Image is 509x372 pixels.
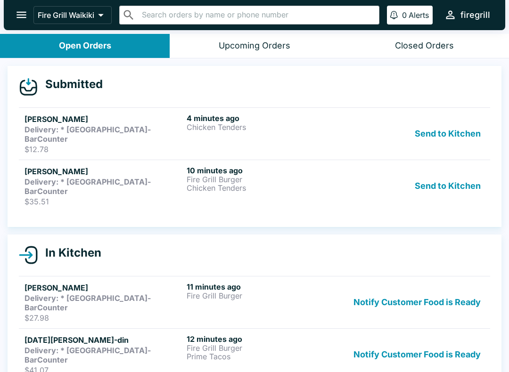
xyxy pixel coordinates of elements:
[187,282,345,291] h6: 11 minutes ago
[411,113,484,154] button: Send to Kitchen
[187,175,345,184] p: Fire Grill Burger
[187,291,345,300] p: Fire Grill Burger
[440,5,494,25] button: firegrill
[139,8,375,22] input: Search orders by name or phone number
[187,184,345,192] p: Chicken Tenders
[25,125,151,144] strong: Delivery: * [GEOGRAPHIC_DATA]-BarCounter
[25,282,183,293] h5: [PERSON_NAME]
[187,123,345,131] p: Chicken Tenders
[25,293,151,312] strong: Delivery: * [GEOGRAPHIC_DATA]-BarCounter
[38,246,101,260] h4: In Kitchen
[350,282,484,323] button: Notify Customer Food is Ready
[25,166,183,177] h5: [PERSON_NAME]
[187,334,345,344] h6: 12 minutes ago
[25,197,183,206] p: $35.51
[460,9,490,21] div: firegrill
[25,113,183,125] h5: [PERSON_NAME]
[219,40,290,51] div: Upcoming Orders
[402,10,407,20] p: 0
[38,77,103,91] h4: Submitted
[9,3,33,27] button: open drawer
[59,40,111,51] div: Open Orders
[411,166,484,206] button: Send to Kitchen
[25,346,151,364] strong: Delivery: * [GEOGRAPHIC_DATA]-BarCounter
[25,177,151,196] strong: Delivery: * [GEOGRAPHIC_DATA]-BarCounter
[395,40,454,51] div: Closed Orders
[187,344,345,352] p: Fire Grill Burger
[25,334,183,346] h5: [DATE][PERSON_NAME]-din
[187,166,345,175] h6: 10 minutes ago
[187,352,345,361] p: Prime Tacos
[19,276,490,328] a: [PERSON_NAME]Delivery: * [GEOGRAPHIC_DATA]-BarCounter$27.9811 minutes agoFire Grill BurgerNotify ...
[187,113,345,123] h6: 4 minutes ago
[19,107,490,160] a: [PERSON_NAME]Delivery: * [GEOGRAPHIC_DATA]-BarCounter$12.784 minutes agoChicken TendersSend to Ki...
[409,10,429,20] p: Alerts
[19,160,490,212] a: [PERSON_NAME]Delivery: * [GEOGRAPHIC_DATA]-BarCounter$35.5110 minutes agoFire Grill BurgerChicken...
[25,313,183,323] p: $27.98
[25,145,183,154] p: $12.78
[38,10,94,20] p: Fire Grill Waikiki
[33,6,112,24] button: Fire Grill Waikiki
